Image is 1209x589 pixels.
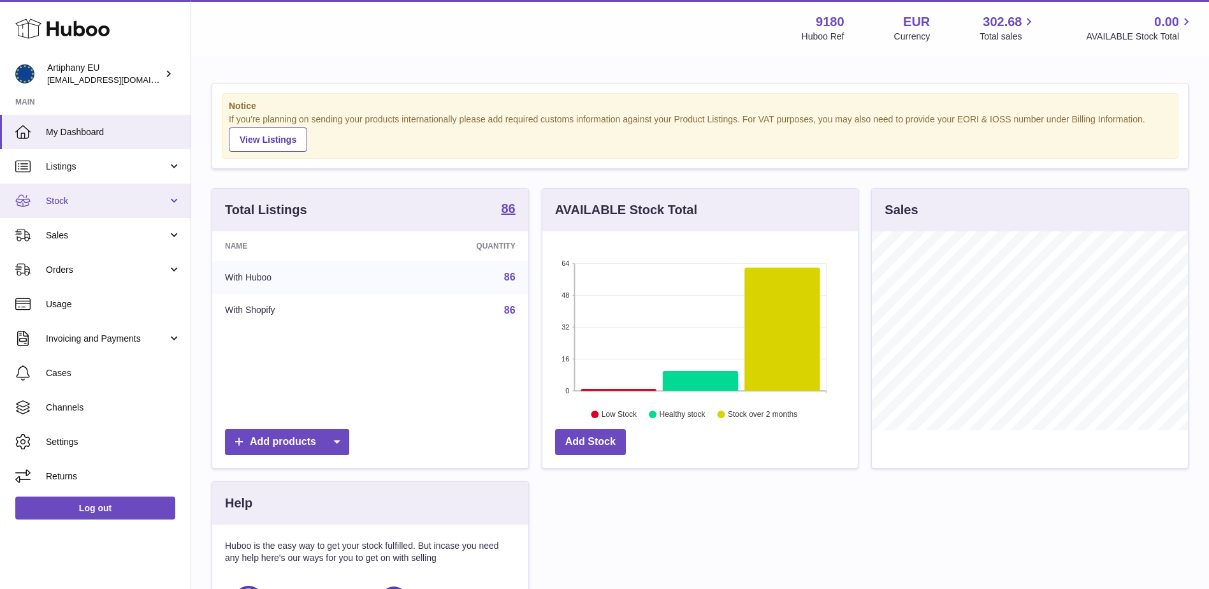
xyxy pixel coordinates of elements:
strong: EUR [903,13,930,31]
a: Add Stock [555,429,626,455]
text: Stock over 2 months [728,410,797,419]
img: internalAdmin-9180@internal.huboo.com [15,64,34,84]
span: Channels [46,402,181,414]
h3: Total Listings [225,201,307,219]
div: If you're planning on sending your products internationally please add required customs informati... [229,113,1171,152]
a: Add products [225,429,349,455]
text: 16 [561,355,569,363]
th: Name [212,231,382,261]
span: Stock [46,195,168,207]
text: Low Stock [602,410,637,419]
text: 64 [561,259,569,267]
td: With Huboo [212,261,382,294]
th: Quantity [382,231,528,261]
td: With Shopify [212,294,382,327]
span: Listings [46,161,168,173]
span: Cases [46,367,181,379]
div: Huboo Ref [802,31,844,43]
h3: Sales [885,201,918,219]
span: 302.68 [983,13,1022,31]
span: My Dashboard [46,126,181,138]
text: 0 [565,387,569,395]
span: Returns [46,470,181,483]
span: Sales [46,229,168,242]
a: 86 [504,305,516,316]
div: Currency [894,31,930,43]
span: 0.00 [1154,13,1179,31]
a: 86 [501,202,515,217]
div: Artiphany EU [47,62,162,86]
span: [EMAIL_ADDRESS][DOMAIN_NAME] [47,75,187,85]
span: Orders [46,264,168,276]
a: Log out [15,497,175,520]
a: 302.68 Total sales [980,13,1036,43]
a: 0.00 AVAILABLE Stock Total [1086,13,1194,43]
text: 32 [561,323,569,331]
h3: AVAILABLE Stock Total [555,201,697,219]
span: Total sales [980,31,1036,43]
span: Settings [46,436,181,448]
a: View Listings [229,127,307,152]
span: Invoicing and Payments [46,333,168,345]
h3: Help [225,495,252,512]
a: 86 [504,272,516,282]
span: Usage [46,298,181,310]
p: Huboo is the easy way to get your stock fulfilled. But incase you need any help here's our ways f... [225,540,516,564]
text: Healthy stock [659,410,706,419]
strong: 9180 [816,13,844,31]
strong: 86 [501,202,515,215]
strong: Notice [229,100,1171,112]
text: 48 [561,291,569,299]
span: AVAILABLE Stock Total [1086,31,1194,43]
